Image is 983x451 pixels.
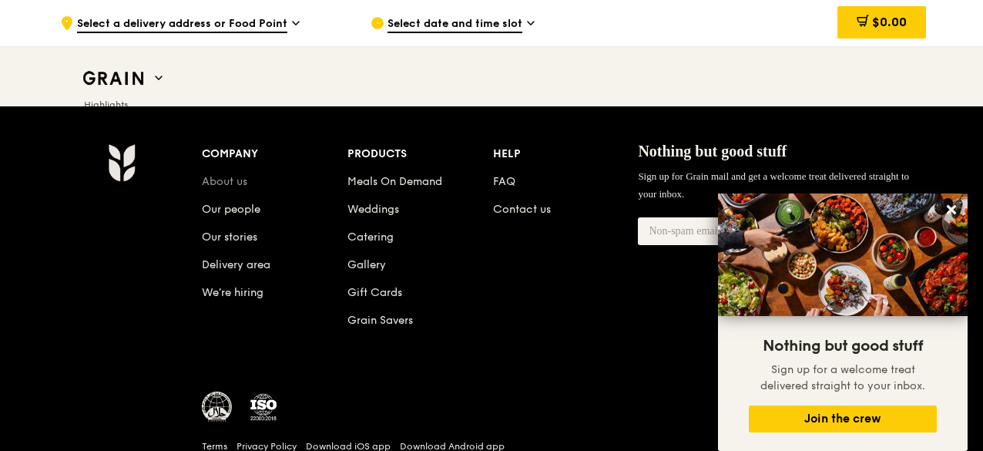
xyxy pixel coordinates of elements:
span: Highlights [84,99,128,110]
a: Our stories [202,231,257,244]
div: Products [347,143,493,165]
img: Grain web logo [78,65,149,93]
a: Meals On Demand [347,175,442,188]
span: Nothing but good stuff [763,337,923,355]
div: Help [493,143,639,165]
a: Grain Savers [347,314,413,327]
span: Nothing but good stuff [638,143,787,160]
a: About us [202,175,247,188]
img: DSC07876-Edit02-Large.jpeg [718,194,968,316]
span: Select a delivery address or Food Point [77,16,287,33]
input: Non-spam email address [638,217,809,245]
span: Sign up for Grain mail and get a welcome treat delivered straight to your inbox. [638,170,909,199]
a: Gift Cards [347,286,402,299]
a: Weddings [347,203,399,216]
a: Our people [202,203,260,216]
a: Catering [347,231,394,244]
a: FAQ [493,175,515,188]
button: Join the crew [749,406,937,432]
a: We’re hiring [202,286,263,299]
a: Delivery area [202,258,270,271]
span: $0.00 [872,15,907,29]
a: Contact us [493,203,551,216]
span: Sign up for a welcome treat delivered straight to your inbox. [760,363,925,392]
img: ISO Certified [248,392,279,422]
a: Gallery [347,258,386,271]
button: Close [939,197,964,222]
img: Grain [108,143,135,182]
div: Company [202,143,347,165]
img: MUIS Halal Certified [202,392,233,422]
span: Select date and time slot [387,16,522,33]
